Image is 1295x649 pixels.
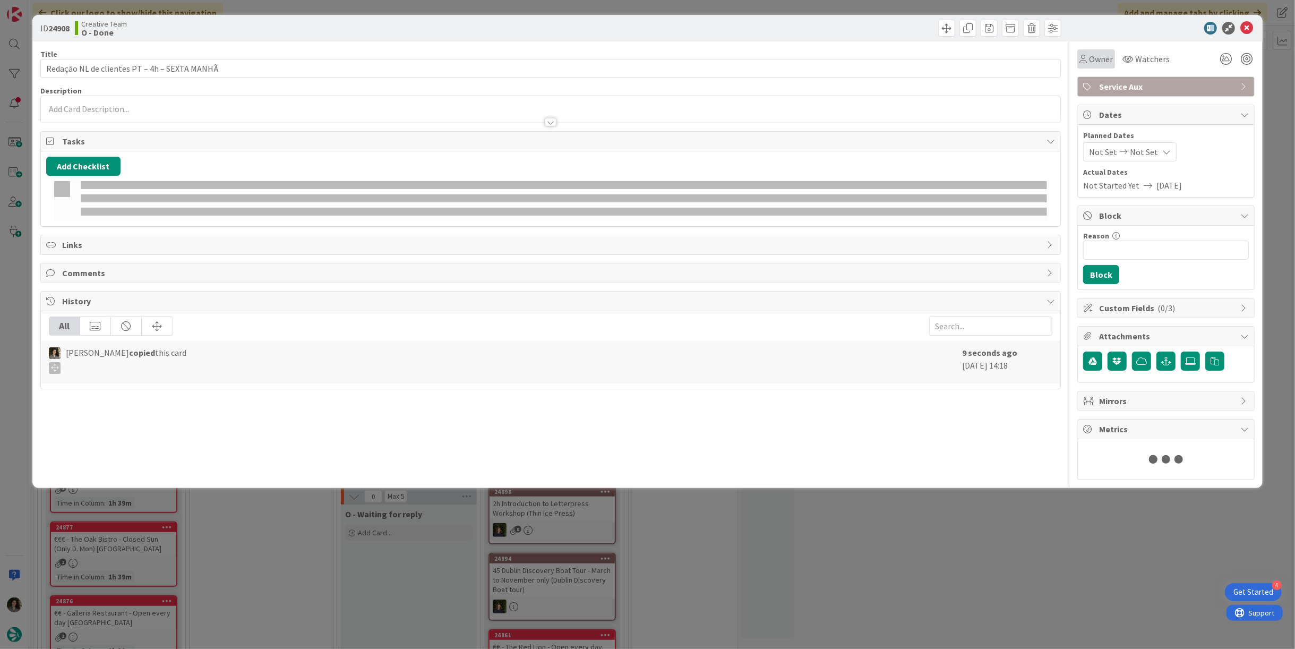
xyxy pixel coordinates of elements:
span: Not Set [1089,146,1117,158]
span: Watchers [1135,53,1170,65]
span: Actual Dates [1083,167,1249,178]
b: 24908 [48,23,70,33]
span: Metrics [1099,423,1235,435]
span: Creative Team [81,20,127,28]
button: Block [1083,265,1119,284]
b: copied [129,347,155,358]
span: Owner [1089,53,1113,65]
span: Custom Fields [1099,302,1235,314]
b: O - Done [81,28,127,37]
span: Planned Dates [1083,130,1249,141]
span: Dates [1099,108,1235,121]
span: Comments [62,267,1041,279]
span: Description [40,86,82,96]
span: Mirrors [1099,395,1235,407]
span: Service Aux [1099,80,1235,93]
button: Add Checklist [46,157,121,176]
div: Open Get Started checklist, remaining modules: 4 [1225,583,1282,601]
span: Links [62,238,1041,251]
span: Block [1099,209,1235,222]
input: Search... [929,317,1052,336]
span: Not Set [1130,146,1158,158]
span: ID [40,22,70,35]
img: MS [49,347,61,359]
input: type card name here... [40,59,1061,78]
div: All [49,317,80,335]
span: Tasks [62,135,1041,148]
span: History [62,295,1041,308]
div: Get Started [1233,587,1273,597]
div: [DATE] 14:18 [962,346,1052,378]
span: [PERSON_NAME] this card [66,346,186,374]
span: ( 0/3 ) [1157,303,1175,313]
span: [DATE] [1156,179,1182,192]
span: Support [22,2,48,14]
label: Title [40,49,57,59]
b: 9 seconds ago [962,347,1017,358]
label: Reason [1083,231,1109,241]
span: Attachments [1099,330,1235,343]
div: 4 [1272,580,1282,590]
span: Not Started Yet [1083,179,1139,192]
